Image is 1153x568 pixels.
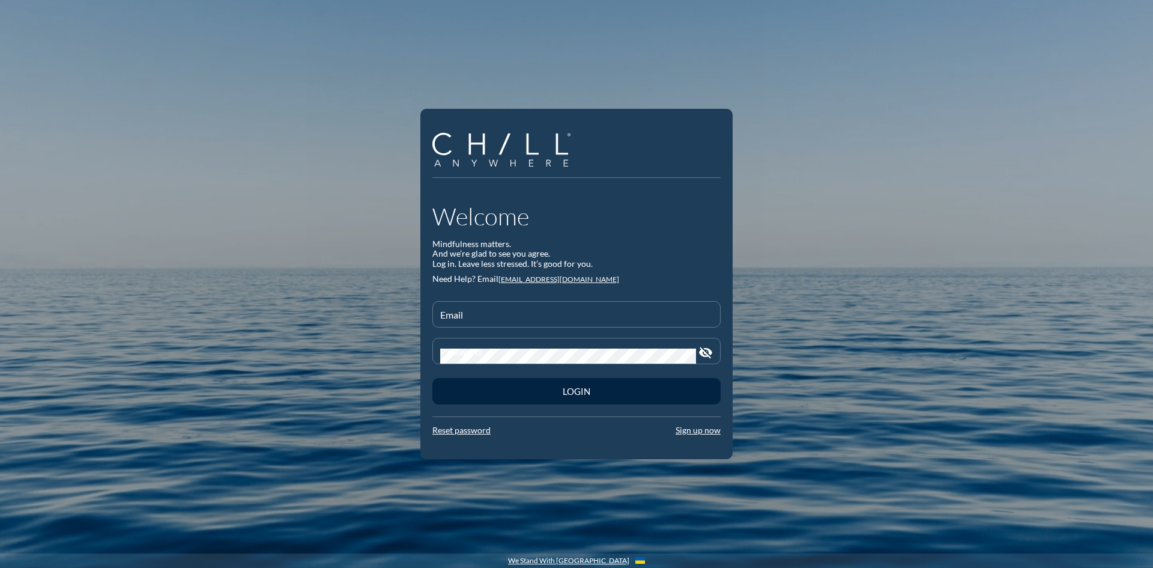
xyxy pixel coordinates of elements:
[432,133,570,167] img: Company Logo
[432,202,721,231] h1: Welcome
[508,557,629,565] a: We Stand With [GEOGRAPHIC_DATA]
[432,133,580,169] a: Company Logo
[635,557,645,564] img: Flag_of_Ukraine.1aeecd60.svg
[698,346,713,360] i: visibility_off
[440,312,713,327] input: Email
[676,425,721,435] a: Sign up now
[498,275,619,284] a: [EMAIL_ADDRESS][DOMAIN_NAME]
[432,378,721,405] button: Login
[432,425,491,435] a: Reset password
[453,386,700,397] div: Login
[432,273,498,284] span: Need Help? Email
[432,239,721,269] div: Mindfulness matters. And we’re glad to see you agree. Log in. Leave less stressed. It’s good for ...
[440,349,696,364] input: Password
